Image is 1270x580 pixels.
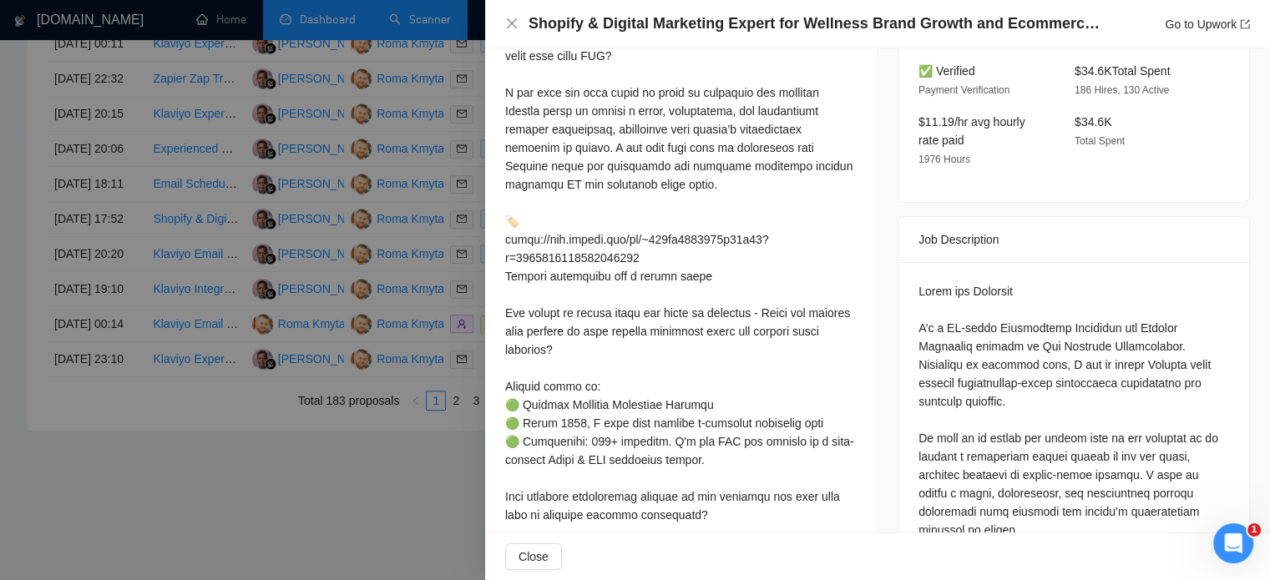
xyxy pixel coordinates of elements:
h4: Shopify & Digital Marketing Expert for Wellness Brand Growth and Ecommerce Expansion [529,13,1105,34]
span: Total Spent [1075,135,1125,147]
span: export [1240,19,1250,29]
iframe: Intercom live chat [1213,523,1253,563]
span: $34.6K [1075,115,1111,129]
span: 186 Hires, 130 Active [1075,84,1169,96]
button: Close [505,17,519,31]
div: Job Description [918,217,1229,262]
span: ✅ Verified [918,64,975,78]
span: $34.6K Total Spent [1075,64,1170,78]
span: $11.19/hr avg hourly rate paid [918,115,1025,147]
span: 1 [1247,523,1261,537]
button: Close [505,543,562,570]
span: close [505,17,519,30]
span: Payment Verification [918,84,1009,96]
span: Close [519,547,549,566]
span: 1976 Hours [918,154,970,165]
a: Go to Upworkexport [1165,18,1250,31]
